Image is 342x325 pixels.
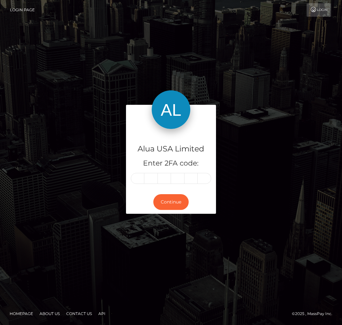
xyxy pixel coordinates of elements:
[10,3,35,17] a: Login Page
[153,194,189,210] button: Continue
[131,158,211,168] h5: Enter 2FA code:
[96,309,108,319] a: API
[37,309,62,319] a: About Us
[292,310,337,317] div: © 2025 , MassPay Inc.
[131,143,211,155] h4: Alua USA Limited
[7,309,36,319] a: Homepage
[64,309,94,319] a: Contact Us
[307,3,331,17] a: Login
[152,90,190,129] img: Alua USA Limited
